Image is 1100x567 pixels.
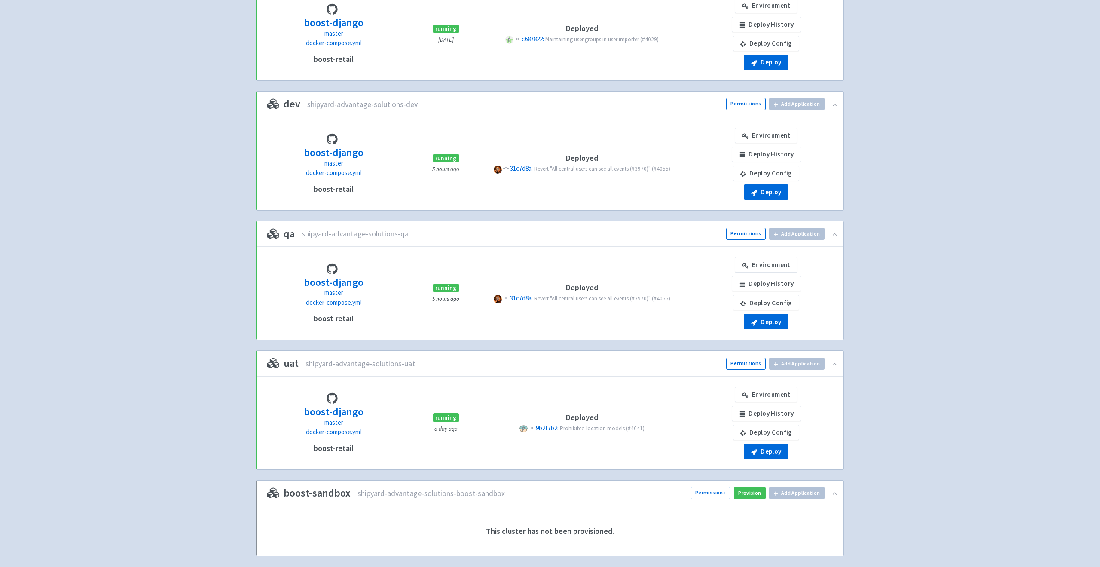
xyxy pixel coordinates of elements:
[734,487,766,499] button: Provision
[432,295,459,303] small: 5 hours ago
[357,489,505,498] span: shipyard-advantage-solutions-boost-sandbox
[304,288,364,298] p: master
[267,487,351,499] h3: boost-sandbox
[304,147,364,158] h3: boost-django
[304,17,364,28] h3: boost-django
[732,406,801,421] a: Deploy History
[769,98,825,110] button: Add Application
[491,413,673,422] h4: Deployed
[306,298,361,306] span: docker-compose.yml
[267,98,300,110] h3: dev
[304,145,364,168] a: boost-django master
[491,154,673,162] h4: Deployed
[522,35,544,43] span: c687822:
[304,406,364,417] h3: boost-django
[433,154,459,162] span: running
[267,228,295,239] h3: qa
[744,55,788,70] button: Deploy
[304,29,364,39] p: master
[534,165,670,172] span: Revert "All central users can see all events (#3970)" (#4055)
[267,517,833,546] h4: This cluster has not been provisioned.
[491,283,673,292] h4: Deployed
[314,444,354,453] h4: boost-retail
[732,147,801,162] a: Deploy History
[304,15,364,38] a: boost-django master
[267,358,299,369] h3: uat
[494,166,502,174] span: P
[304,275,364,298] a: boost-django master
[306,38,361,48] a: docker-compose.yml
[769,487,825,499] button: Add Application
[545,36,659,43] span: Maintaining user groups in user importer (#4029)
[314,314,354,323] h4: boost-retail
[510,164,533,172] span: 31c7d8a:
[505,36,513,44] span: P
[691,487,730,499] a: Permissions
[307,100,418,109] span: shipyard-advantage-solutions-dev
[510,164,534,172] a: 31c7d8a:
[744,184,788,200] button: Deploy
[735,387,797,402] a: Environment
[302,229,409,239] span: shipyard-advantage-solutions-qa
[536,424,559,432] span: 9b2f7b2:
[732,17,801,32] a: Deploy History
[735,257,797,273] a: Environment
[306,427,361,437] a: docker-compose.yml
[314,185,354,193] h4: boost-retail
[306,168,361,178] a: docker-compose.yml
[519,425,528,433] span: P
[726,98,766,110] a: Permissions
[733,295,799,310] a: Deploy Config
[306,39,361,47] span: docker-compose.yml
[304,277,364,288] h3: boost-django
[438,36,454,43] small: [DATE]
[733,36,799,51] a: Deploy Config
[726,228,766,240] a: Permissions
[434,425,458,432] small: a day ago
[769,228,825,240] button: Add Application
[534,295,670,302] span: Revert "All central users can see all events (#3970)" (#4055)
[433,413,459,422] span: running
[732,276,801,291] a: Deploy History
[744,444,788,459] button: Deploy
[726,358,766,370] a: Permissions
[491,24,673,33] h4: Deployed
[304,418,364,428] p: master
[735,128,797,143] a: Environment
[494,295,502,303] span: P
[744,314,788,329] button: Deploy
[304,405,364,427] a: boost-django master
[304,159,364,169] p: master
[510,294,533,302] span: 31c7d8a:
[433,284,459,292] span: running
[560,425,645,432] span: Prohibited location models (#4041)
[510,294,534,302] a: 31c7d8a:
[522,35,545,43] a: c687822:
[306,169,361,177] span: docker-compose.yml
[306,359,415,368] span: shipyard-advantage-solutions-uat
[306,428,361,436] span: docker-compose.yml
[433,25,459,33] span: running
[536,424,560,432] a: 9b2f7b2:
[733,425,799,440] a: Deploy Config
[432,166,459,173] small: 5 hours ago
[306,298,361,308] a: docker-compose.yml
[769,358,825,370] button: Add Application
[733,166,799,181] a: Deploy Config
[314,55,354,64] h4: boost-retail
